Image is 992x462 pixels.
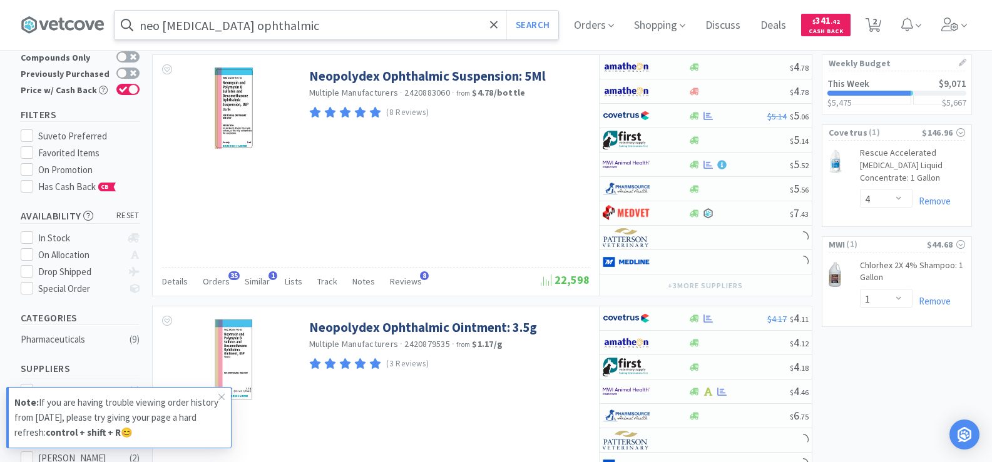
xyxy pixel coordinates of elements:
img: 80cbef392d8e4095b8925ec324f4987b_195100.png [829,149,843,174]
span: $9,071 [939,78,966,89]
span: Reviews [390,276,422,287]
img: 55f8628497de4c6e9d6bbd8829df712a_477158.png [215,68,253,149]
span: . 78 [799,63,809,73]
span: · [452,87,454,98]
img: 3331a67d23dc422aa21b1ec98afbf632_11.png [603,333,650,352]
img: 67d67680309e4a0bb49a5ff0391dcc42_6.png [603,358,650,376]
strong: $1.17 / g [472,338,503,349]
span: Details [162,276,188,287]
span: . 14 [799,136,809,146]
span: ( 1 ) [845,238,926,251]
span: $ [790,209,794,219]
div: Drop Shipped [38,264,121,279]
img: f6b2451649754179b5b4e0c70c3f7cb0_2.png [603,382,650,401]
span: Orders [203,276,230,287]
span: $4.17 [767,313,787,324]
img: 3331a67d23dc422aa21b1ec98afbf632_11.png [603,82,650,101]
a: Remove [913,295,951,307]
img: 67d67680309e4a0bb49a5ff0391dcc42_6.png [603,131,650,149]
span: 2420883060 [404,87,450,98]
img: f5e969b455434c6296c6d81ef179fa71_3.png [603,228,650,247]
span: $ [790,314,794,324]
a: Remove [913,195,951,207]
span: $ [790,136,794,146]
a: Neopolydex Ophthalmic Ointment: 3.5g [309,319,537,336]
img: b7e553be91c64b0c988adc23d238b919_7896.png [829,262,841,287]
strong: $4.78 / bottle [472,87,525,98]
span: 5 [790,181,809,196]
span: CB [99,183,111,191]
span: Has Cash Back [38,181,116,193]
span: $ [790,185,794,194]
div: ( 9 ) [130,332,140,347]
img: 7915dbd3f8974342a4dc3feb8efc1740_58.png [603,179,650,198]
span: 5 [790,157,809,171]
h5: Availability [21,209,140,223]
div: Open Intercom Messenger [949,419,979,449]
div: In Stock [38,231,121,246]
a: This Week$9,071$5,475$5,667 [822,71,971,114]
div: $146.96 [922,126,964,139]
span: $ [790,363,794,373]
img: 77fca1acd8b6420a9015268ca798ef17_1.png [603,309,650,328]
span: $ [790,88,794,97]
a: Discuss [700,20,745,31]
span: $ [790,112,794,121]
img: a646391c64b94eb2892348a965bf03f3_134.png [603,253,650,271]
div: ( 5 ) [130,383,140,398]
div: On Promotion [38,163,140,178]
div: Vetcove [38,383,116,398]
span: 4 [790,84,809,98]
span: 4 [790,311,809,325]
span: Track [317,276,337,287]
span: · [400,87,402,98]
span: from [456,89,470,98]
span: . 78 [799,88,809,97]
div: Price w/ Cash Back [21,84,110,94]
span: 6 [790,408,809,423]
strong: control + shift + R [46,426,121,438]
div: Special Order [38,281,121,296]
img: f5e969b455434c6296c6d81ef179fa71_3.png [603,431,650,449]
a: Chlorhex 2X 4% Shampoo: 1 Gallon [860,259,965,289]
h5: Filters [21,108,140,122]
span: ( 1 ) [867,126,922,139]
span: 5 [790,133,809,147]
span: . 46 [799,388,809,397]
div: Suveto Preferred [38,129,140,144]
span: $ [812,18,816,26]
span: MWI [829,238,846,251]
span: $5,475 [827,97,852,108]
span: $ [790,388,794,397]
span: $ [790,412,794,421]
img: 3331a67d23dc422aa21b1ec98afbf632_11.png [603,58,650,76]
p: (8 Reviews) [386,106,429,119]
button: Search [506,11,558,39]
img: 7915dbd3f8974342a4dc3feb8efc1740_58.png [603,406,650,425]
span: $ [790,339,794,348]
span: 4 [790,59,809,74]
span: Cash Back [809,28,843,36]
span: 1 [268,271,277,280]
span: · [452,338,454,349]
h5: Suppliers [21,361,140,376]
span: . 42 [831,18,840,26]
span: . 43 [799,209,809,219]
div: On Allocation [38,248,121,263]
p: (3 Reviews) [386,358,429,371]
span: 4 [790,384,809,398]
span: $ [790,63,794,73]
span: . 12 [799,339,809,348]
a: Rescue Accelerated [MEDICAL_DATA] Liquid Concentrate: 1 Gallon [860,147,965,189]
button: +3more suppliers [662,277,749,294]
a: $341.42Cash Back [801,8,851,42]
span: from [456,340,470,349]
span: . 56 [799,185,809,194]
div: Favorited Items [38,146,140,161]
span: 7 [790,206,809,220]
span: $5.14 [767,111,787,122]
img: bdd3c0f4347043b9a893056ed883a29a_120.png [603,204,650,223]
span: . 11 [799,314,809,324]
img: b4a563f8276842519eb2cb3954bf5be2_477157.png [215,319,253,400]
span: 22,598 [541,273,590,287]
